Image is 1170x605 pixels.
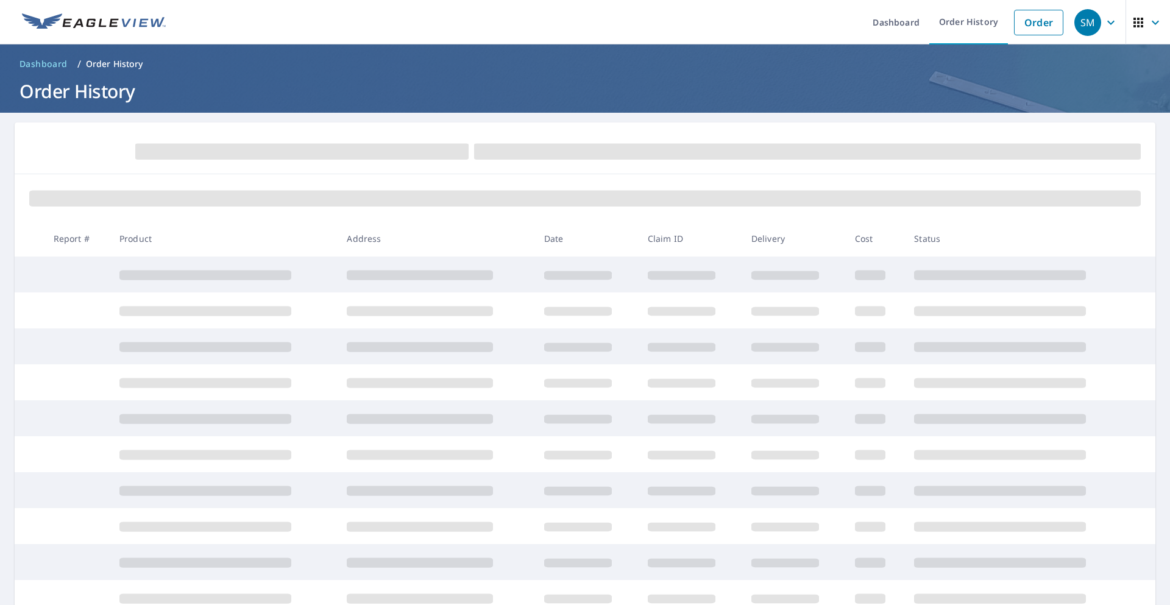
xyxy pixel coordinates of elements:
th: Delivery [742,221,845,257]
a: Dashboard [15,54,73,74]
p: Order History [86,58,143,70]
th: Date [534,221,638,257]
div: SM [1074,9,1101,36]
th: Address [337,221,534,257]
th: Claim ID [638,221,742,257]
th: Cost [845,221,905,257]
li: / [77,57,81,71]
a: Order [1014,10,1063,35]
h1: Order History [15,79,1155,104]
th: Status [904,221,1132,257]
th: Product [110,221,337,257]
nav: breadcrumb [15,54,1155,74]
img: EV Logo [22,13,166,32]
th: Report # [44,221,110,257]
span: Dashboard [19,58,68,70]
